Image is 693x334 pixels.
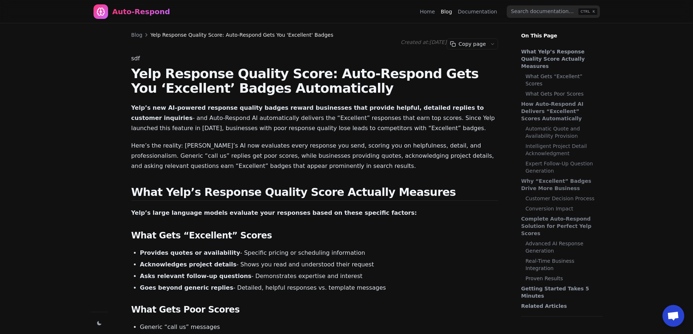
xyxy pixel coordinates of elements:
strong: Goes beyond generic replies [140,284,234,291]
a: Real-Time Business Integration [526,257,599,272]
h1: Yelp Response Quality Score: Auto-Respond Gets You ‘Excellent’ Badges Automatically [131,67,498,96]
a: What Gets “Excellent” Scores [526,73,599,87]
a: Related Articles [521,302,599,310]
button: Copy page [447,39,487,49]
li: - Demonstrates expertise and interest [140,272,498,281]
h3: What Gets Poor Scores [131,304,498,315]
input: Search documentation… [507,5,600,18]
strong: Yelp’s new AI-powered response quality badges reward businesses that provide helpful, detailed re... [131,104,484,121]
p: - and Auto-Respond AI automatically delivers the “Excellent” responses that earn top scores. Sinc... [131,103,498,133]
a: Blog [441,8,452,15]
div: Open chat [662,305,684,327]
a: Expert Follow-Up Question Generation [526,160,599,174]
h2: What Yelp’s Response Quality Score Actually Measures [131,186,498,201]
li: - Shows you read and understood their request [140,260,498,269]
strong: Provides quotes or availability [140,249,240,256]
a: What Gets Poor Scores [526,90,599,97]
li: Generic “call us” messages [140,323,498,331]
h3: What Gets “Excellent” Scores [131,230,498,241]
a: Getting Started Takes 5 Minutes [521,285,599,299]
a: Blog [131,31,143,39]
a: Why “Excellent” Badges Drive More Business [521,177,599,192]
a: Documentation [458,8,497,15]
a: How Auto-Respond AI Delivers “Excellent” Scores Automatically [521,100,599,122]
a: Home [420,8,435,15]
li: - Detailed, helpful responses vs. template messages [140,283,498,292]
p: sdf [131,53,498,64]
a: Conversion Impact [526,205,599,212]
strong: Asks relevant follow-up questions [140,273,252,279]
a: Advanced AI Response Generation [526,240,599,254]
p: Here’s the reality: [PERSON_NAME]’s AI now evaluates every response you send, scoring you on help... [131,141,498,171]
p: On This Page [515,23,609,39]
a: Complete Auto-Respond Solution for Perfect Yelp Scores [521,215,599,237]
a: Intelligent Project Detail Acknowledgment [526,142,599,157]
a: What Yelp’s Response Quality Score Actually Measures [521,48,599,70]
span: Created at: [DATE] [401,39,447,45]
strong: Yelp’s large language models evaluate your responses based on these specific factors: [131,209,417,216]
span: Yelp Response Quality Score: Auto-Respond Gets You 'Excellent' Badges [150,31,333,39]
a: Customer Decision Process [526,195,599,202]
div: Auto-Respond [112,7,170,17]
a: Home page [93,4,170,19]
strong: Acknowledges project details [140,261,236,268]
li: - Specific pricing or scheduling information [140,249,498,257]
a: Automatic Quote and Availability Provision [526,125,599,140]
button: Change theme [94,318,104,328]
a: Proven Results [526,275,599,282]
